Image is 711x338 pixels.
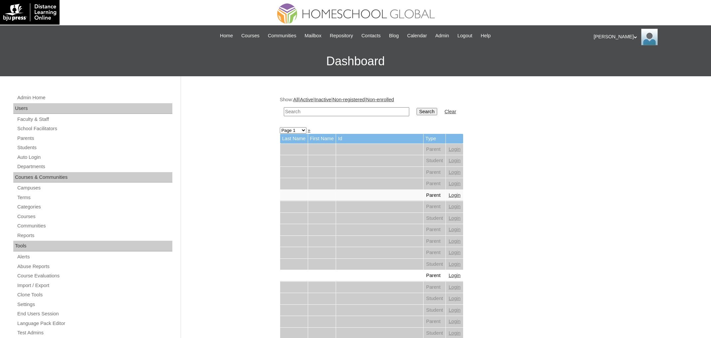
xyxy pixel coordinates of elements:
[454,32,476,40] a: Logout
[448,169,460,175] a: Login
[448,215,460,221] a: Login
[448,261,460,267] a: Login
[17,272,172,280] a: Course Evaluations
[424,201,446,212] td: Parent
[3,3,56,21] img: logo-white.png
[477,32,494,40] a: Help
[17,253,172,261] a: Alerts
[641,29,658,45] img: Ariane Ebuen
[386,32,402,40] a: Blog
[17,319,172,328] a: Language Pack Editor
[265,32,300,40] a: Communities
[366,97,394,102] a: Non-enrolled
[448,296,460,301] a: Login
[326,32,356,40] a: Repository
[17,222,172,230] a: Communities
[424,167,446,178] td: Parent
[17,212,172,221] a: Courses
[17,231,172,240] a: Reports
[330,32,353,40] span: Repository
[17,291,172,299] a: Clone Tools
[448,227,460,232] a: Login
[424,213,446,224] td: Student
[17,193,172,202] a: Terms
[3,46,708,76] h3: Dashboard
[424,247,446,258] td: Parent
[407,32,427,40] span: Calendar
[17,184,172,192] a: Campuses
[358,32,384,40] a: Contacts
[17,300,172,309] a: Settings
[424,282,446,293] td: Parent
[336,134,423,144] td: Id
[404,32,430,40] a: Calendar
[448,330,460,336] a: Login
[448,319,460,324] a: Login
[424,134,446,144] td: Type
[293,97,298,102] a: All
[241,32,260,40] span: Courses
[389,32,399,40] span: Blog
[17,163,172,171] a: Departments
[424,190,446,201] td: Parent
[284,107,409,116] input: Search
[448,273,460,278] a: Login
[308,128,310,133] a: »
[424,305,446,316] td: Student
[17,115,172,124] a: Faculty & Staff
[17,134,172,143] a: Parents
[417,108,437,115] input: Search
[17,203,172,211] a: Categories
[448,250,460,255] a: Login
[424,178,446,189] td: Parent
[448,192,460,198] a: Login
[13,172,172,183] div: Courses & Communities
[300,97,313,102] a: Active
[457,32,472,40] span: Logout
[424,270,446,281] td: Parent
[435,32,449,40] span: Admin
[17,153,172,162] a: Auto Login
[594,29,704,45] div: [PERSON_NAME]
[17,144,172,152] a: Students
[17,125,172,133] a: School Facilitators
[424,236,446,247] td: Parent
[305,32,322,40] span: Mailbox
[448,284,460,290] a: Login
[268,32,296,40] span: Communities
[448,307,460,313] a: Login
[448,158,460,163] a: Login
[424,144,446,155] td: Parent
[333,97,365,102] a: Non-registered
[301,32,325,40] a: Mailbox
[424,224,446,235] td: Parent
[448,238,460,244] a: Login
[280,134,308,144] td: Last Name
[17,310,172,318] a: End Users Session
[448,181,460,186] a: Login
[424,293,446,304] td: Student
[220,32,233,40] span: Home
[17,262,172,271] a: Abuse Reports
[13,241,172,251] div: Tools
[424,316,446,327] td: Parent
[444,109,456,114] a: Clear
[448,204,460,209] a: Login
[424,259,446,270] td: Student
[424,155,446,167] td: Student
[481,32,491,40] span: Help
[17,329,172,337] a: Test Admins
[432,32,452,40] a: Admin
[308,134,336,144] td: First Name
[17,281,172,290] a: Import / Export
[217,32,236,40] a: Home
[448,147,460,152] a: Login
[314,97,331,102] a: Inactive
[17,94,172,102] a: Admin Home
[280,96,609,120] div: Show: | | | |
[361,32,381,40] span: Contacts
[238,32,263,40] a: Courses
[13,103,172,114] div: Users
